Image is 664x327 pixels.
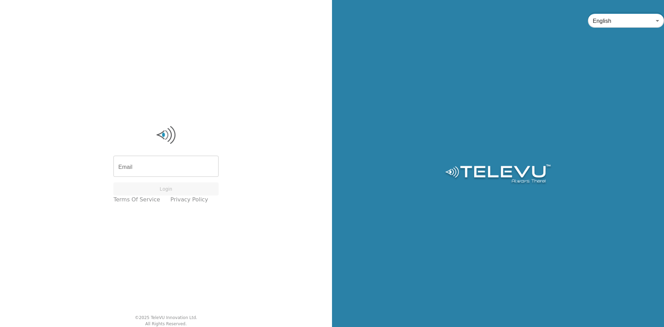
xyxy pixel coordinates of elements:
div: © 2025 TeleVU Innovation Ltd. [135,315,197,321]
a: Privacy Policy [170,196,208,204]
div: All Rights Reserved. [145,321,187,327]
img: Logo [113,125,219,145]
img: Logo [444,164,552,185]
a: Terms of Service [113,196,160,204]
div: English [588,11,664,30]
